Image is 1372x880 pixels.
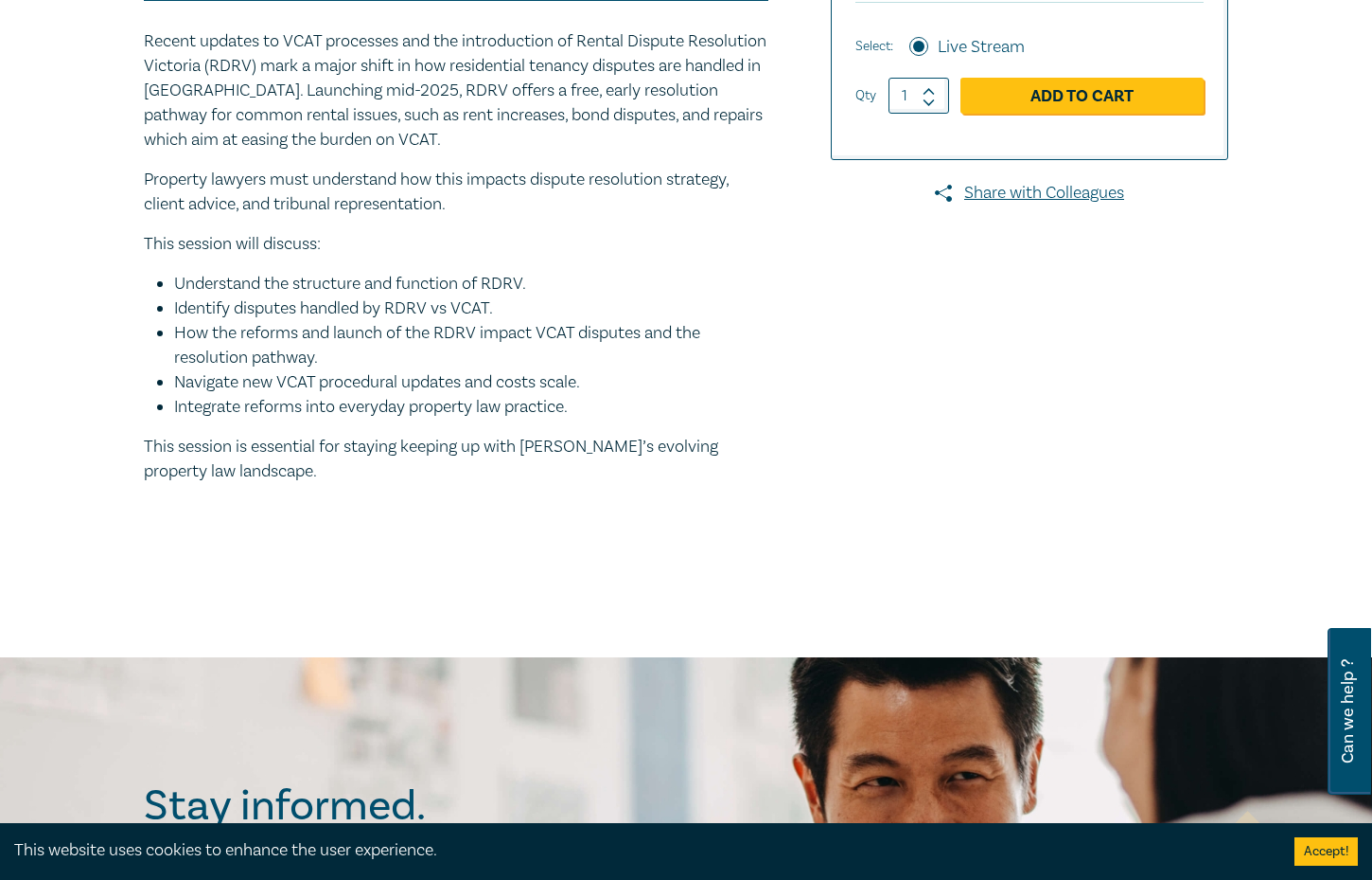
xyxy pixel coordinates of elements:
a: Share with Colleagues [831,181,1228,206]
button: Accept cookies [1294,837,1358,866]
div: This website uses cookies to enhance the user experience. [14,838,1266,863]
label: Qty [855,85,876,106]
label: Live Stream [938,35,1025,60]
p: Property lawyers must understand how this impacts dispute resolution strategy, client advice, and... [144,168,768,217]
p: This session will discuss: [144,232,768,257]
li: Navigate new VCAT procedural updates and costs scale. [174,370,768,395]
p: This session is essential for staying keeping up with [PERSON_NAME]’s evolving property law lands... [144,435,768,484]
h2: Stay informed. [144,781,590,831]
li: Integrate reforms into everyday property law practice. [174,395,768,420]
li: Identify disputes handled by RDRV vs VCAT. [174,296,768,321]
span: Can we help ? [1339,639,1357,783]
p: Recent updates to VCAT processes and the introduction of Rental Dispute Resolution Victoria (RDRV... [144,29,768,153]
span: Select: [855,36,893,57]
li: Understand the structure and function of RDRV. [174,272,768,296]
a: Add to Cart [960,78,1204,114]
input: 1 [888,78,949,114]
li: How the reforms and launch of the RDRV impact VCAT disputes and the resolution pathway. [174,321,768,370]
